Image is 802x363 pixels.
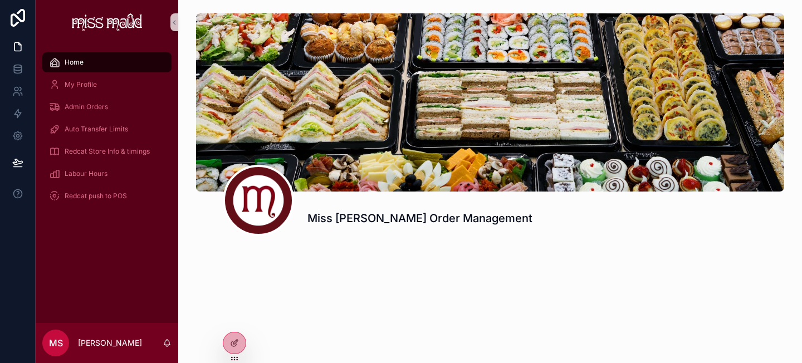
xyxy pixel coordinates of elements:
a: Redcat Store Info & timings [42,141,172,161]
span: My Profile [65,80,97,89]
span: Labour Hours [65,169,107,178]
a: Home [42,52,172,72]
a: Admin Orders [42,97,172,117]
div: scrollable content [36,45,178,220]
span: Redcat Store Info & timings [65,147,150,156]
img: App logo [72,13,143,31]
span: MS [49,336,63,350]
a: Labour Hours [42,164,172,184]
a: Redcat push to POS [42,186,172,206]
h1: Miss [PERSON_NAME] Order Management [307,210,532,226]
span: Home [65,58,84,67]
span: Admin Orders [65,102,108,111]
a: My Profile [42,75,172,95]
p: [PERSON_NAME] [78,337,142,349]
a: Auto Transfer Limits [42,119,172,139]
span: Auto Transfer Limits [65,125,128,134]
span: Redcat push to POS [65,192,127,200]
